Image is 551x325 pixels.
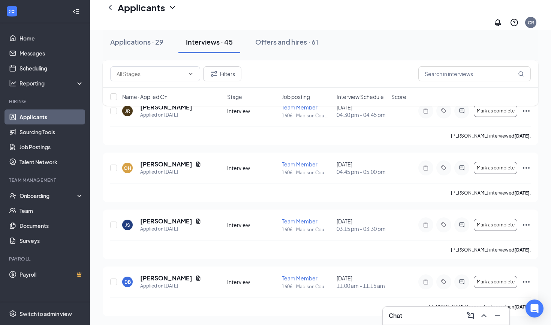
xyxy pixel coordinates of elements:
[19,154,84,169] a: Talent Network
[19,46,84,61] a: Messages
[19,31,84,46] a: Home
[282,218,317,225] span: Team Member
[19,233,84,248] a: Surveys
[457,222,466,228] svg: ActiveChat
[9,98,82,105] div: Hiring
[457,279,466,285] svg: ActiveChat
[227,278,277,286] div: Interview
[491,310,503,322] button: Minimize
[168,3,177,12] svg: ChevronDown
[518,71,524,77] svg: MagnifyingGlass
[122,93,168,100] span: Name · Applied On
[282,226,332,233] p: 1606 - Madison Cou ...
[474,219,517,231] button: Mark as complete
[9,192,16,199] svg: UserCheck
[140,274,192,282] h5: [PERSON_NAME]
[203,66,241,81] button: Filter Filters
[389,312,402,320] h3: Chat
[439,222,448,228] svg: Tag
[493,311,502,320] svg: Minimize
[439,279,448,285] svg: Tag
[429,304,531,310] p: [PERSON_NAME] has applied more than .
[140,111,192,119] div: Applied on [DATE]
[140,160,192,168] h5: [PERSON_NAME]
[477,279,515,285] span: Mark as complete
[451,133,531,139] p: [PERSON_NAME] interviewed .
[19,109,84,124] a: Applicants
[457,165,466,171] svg: ActiveChat
[522,277,531,286] svg: Ellipses
[421,279,430,285] svg: Note
[522,220,531,229] svg: Ellipses
[8,7,16,15] svg: WorkstreamLogo
[140,225,201,233] div: Applied on [DATE]
[282,93,310,100] span: Job posting
[514,133,530,139] b: [DATE]
[9,310,16,318] svg: Settings
[9,177,82,183] div: Team Management
[337,282,387,289] span: 11:00 am - 11:15 am
[464,310,476,322] button: ComposeMessage
[451,190,531,196] p: [PERSON_NAME] interviewed .
[282,161,317,168] span: Team Member
[117,70,185,78] input: All Stages
[227,164,277,172] div: Interview
[514,304,530,310] b: [DATE]
[477,165,515,171] span: Mark as complete
[421,222,430,228] svg: Note
[140,168,201,176] div: Applied on [DATE]
[186,37,233,46] div: Interviews · 45
[9,256,82,262] div: Payroll
[421,165,430,171] svg: Note
[227,93,242,100] span: Stage
[514,190,530,196] b: [DATE]
[140,282,201,290] div: Applied on [DATE]
[391,93,406,100] span: Score
[522,163,531,172] svg: Ellipses
[510,18,519,27] svg: QuestionInfo
[72,8,80,15] svg: Collapse
[526,300,544,318] div: Open Intercom Messenger
[478,310,490,322] button: ChevronUp
[255,37,318,46] div: Offers and hires · 61
[493,18,502,27] svg: Notifications
[337,111,387,118] span: 04:30 pm - 04:45 pm
[282,283,332,290] p: 1606 - Madison Cou ...
[118,1,165,14] h1: Applicants
[19,203,84,218] a: Team
[282,169,332,176] p: 1606 - Madison Cou ...
[106,3,115,12] svg: ChevronLeft
[19,79,84,87] div: Reporting
[124,165,131,171] div: OH
[514,247,530,253] b: [DATE]
[477,222,515,228] span: Mark as complete
[19,192,77,199] div: Onboarding
[140,217,192,225] h5: [PERSON_NAME]
[19,61,84,76] a: Scheduling
[466,311,475,320] svg: ComposeMessage
[227,221,277,229] div: Interview
[337,160,387,175] div: [DATE]
[474,276,517,288] button: Mark as complete
[9,79,16,87] svg: Analysis
[337,274,387,289] div: [DATE]
[474,162,517,174] button: Mark as complete
[337,168,387,175] span: 04:45 pm - 05:00 pm
[19,124,84,139] a: Sourcing Tools
[528,19,534,26] div: CR
[125,222,130,228] div: JS
[337,93,384,100] span: Interview Schedule
[282,275,317,282] span: Team Member
[110,37,163,46] div: Applications · 29
[19,218,84,233] a: Documents
[195,218,201,224] svg: Document
[418,66,531,81] input: Search in interviews
[19,310,72,318] div: Switch to admin view
[195,161,201,167] svg: Document
[479,311,488,320] svg: ChevronUp
[282,112,332,119] p: 1606 - Madison Cou ...
[337,225,387,232] span: 03:15 pm - 03:30 pm
[439,165,448,171] svg: Tag
[210,69,219,78] svg: Filter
